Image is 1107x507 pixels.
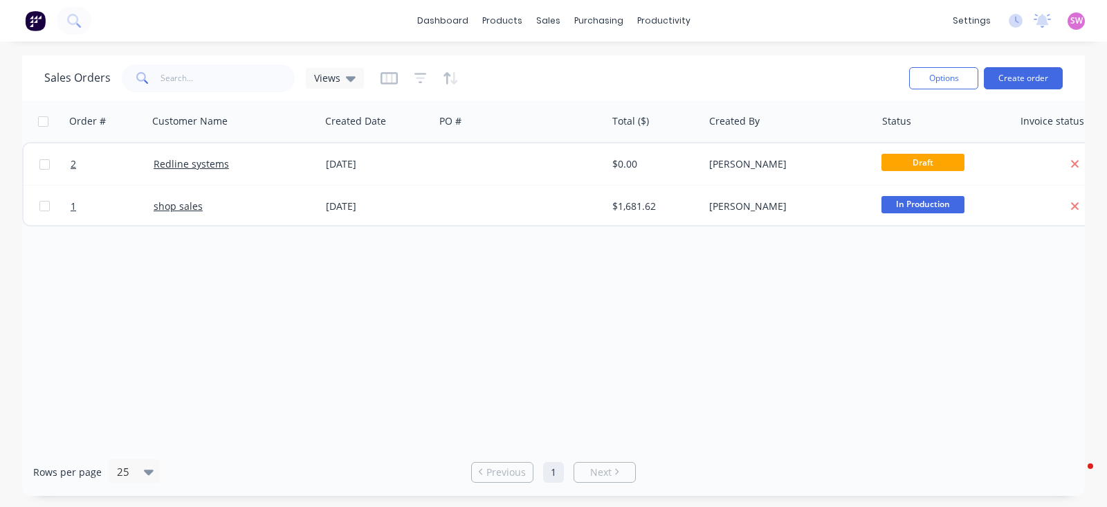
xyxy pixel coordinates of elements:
[314,71,340,85] span: Views
[154,157,229,170] a: Redline systems
[709,199,862,213] div: [PERSON_NAME]
[410,10,475,31] a: dashboard
[33,465,102,479] span: Rows per page
[71,157,76,171] span: 2
[325,114,386,128] div: Created Date
[466,462,641,483] ul: Pagination
[709,157,862,171] div: [PERSON_NAME]
[612,114,649,128] div: Total ($)
[161,64,295,92] input: Search...
[439,114,461,128] div: PO #
[69,114,106,128] div: Order #
[590,465,612,479] span: Next
[612,199,693,213] div: $1,681.62
[709,114,760,128] div: Created By
[529,10,567,31] div: sales
[475,10,529,31] div: products
[326,157,429,171] div: [DATE]
[1070,15,1083,27] span: SW
[154,199,203,213] a: shop sales
[152,114,228,128] div: Customer Name
[44,71,111,84] h1: Sales Orders
[881,196,964,213] span: In Production
[25,10,46,31] img: Factory
[881,154,964,171] span: Draft
[71,143,154,185] a: 2
[543,462,564,483] a: Page 1 is your current page
[984,67,1063,89] button: Create order
[574,465,635,479] a: Next page
[946,10,998,31] div: settings
[567,10,630,31] div: purchasing
[909,67,978,89] button: Options
[472,465,533,479] a: Previous page
[71,186,154,227] a: 1
[326,199,429,213] div: [DATE]
[630,10,697,31] div: productivity
[71,199,76,213] span: 1
[882,114,911,128] div: Status
[1021,114,1084,128] div: Invoice status
[1060,460,1093,493] iframe: Intercom live chat
[612,157,693,171] div: $0.00
[486,465,526,479] span: Previous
